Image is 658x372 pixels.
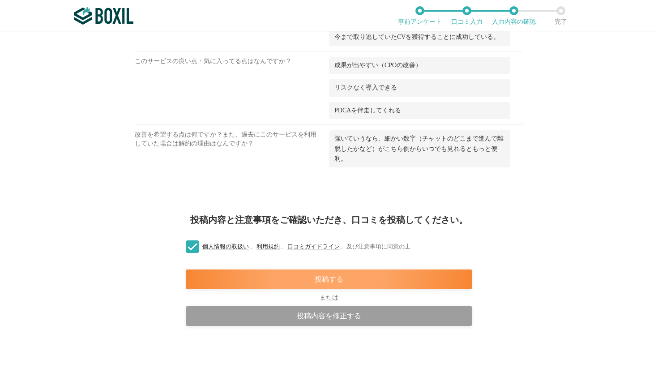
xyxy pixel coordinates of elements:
[186,269,472,289] div: 投稿する
[537,6,584,25] li: 完了
[256,243,281,250] a: 利用規約
[74,7,133,25] img: ボクシルSaaS_ロゴ
[396,6,443,25] li: 事前アンケート
[490,6,537,25] li: 入力内容の確認
[334,62,422,68] span: 成果が出やすい（CPOの改善）
[334,107,401,114] span: PDCAを伴走してくれる
[201,243,250,250] a: 個人情報の取扱い
[443,6,490,25] li: 口コミ入力
[334,84,397,91] span: リスクなく導入できる
[135,57,329,124] div: このサービスの良い点・気に入ってる点はなんですか？
[286,243,341,250] a: 口コミガイドライン
[135,130,329,173] div: 改善を希望する点は何ですか？また、過去にこのサービスを利用していた場合は解約の理由はなんですか？
[179,242,410,252] label: 、 、 、 及び注意事項に同意の上
[334,135,504,162] span: 強いていうなら、細かい数字（チャットのどこまで進んで離脱したかなど）がこちら側からいつでも見れるともっと便利。
[186,306,472,326] div: 投稿内容を修正する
